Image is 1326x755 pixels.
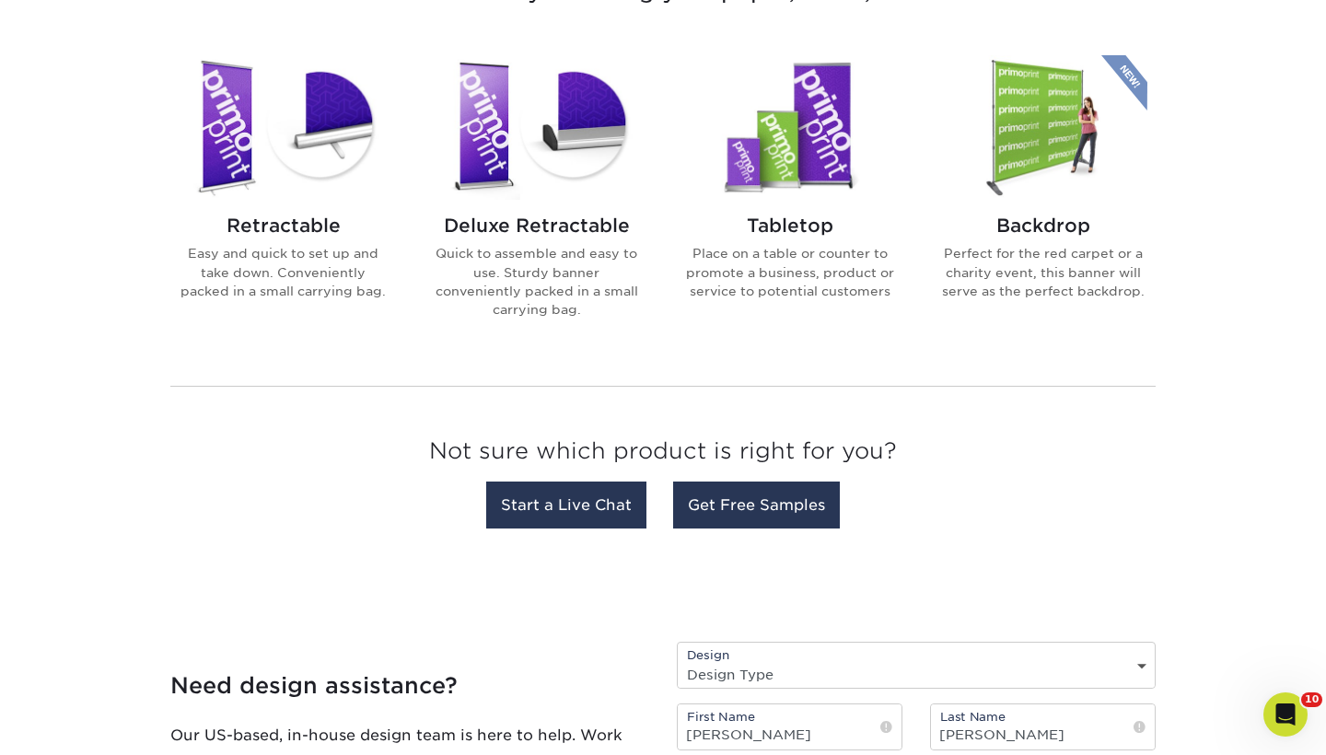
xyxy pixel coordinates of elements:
[432,215,641,237] h2: Deluxe Retractable
[179,244,388,300] p: Easy and quick to set up and take down. Conveniently packed in a small carrying bag.
[486,482,646,528] a: Start a Live Chat
[685,55,894,200] img: Tabletop Banner Stands
[938,244,1147,300] p: Perfect for the red carpet or a charity event, this banner will serve as the perfect backdrop.
[1263,692,1308,737] iframe: Intercom live chat
[685,215,894,237] h2: Tabletop
[685,55,894,348] a: Tabletop Banner Stands Tabletop Place on a table or counter to promote a business, product or ser...
[685,244,894,300] p: Place on a table or counter to promote a business, product or service to potential customers
[938,55,1147,348] a: Backdrop Banner Stands Backdrop Perfect for the red carpet or a charity event, this banner will s...
[179,55,388,200] img: Retractable Banner Stands
[938,215,1147,237] h2: Backdrop
[938,55,1147,200] img: Backdrop Banner Stands
[432,55,641,200] img: Deluxe Retractable Banner Stands
[179,215,388,237] h2: Retractable
[1101,55,1147,110] img: New Product
[432,244,641,319] p: Quick to assemble and easy to use. Sturdy banner conveniently packed in a small carrying bag.
[170,672,649,699] h4: Need design assistance?
[170,424,1156,487] h3: Not sure which product is right for you?
[673,482,840,528] a: Get Free Samples
[179,55,388,348] a: Retractable Banner Stands Retractable Easy and quick to set up and take down. Conveniently packed...
[432,55,641,348] a: Deluxe Retractable Banner Stands Deluxe Retractable Quick to assemble and easy to use. Sturdy ban...
[1301,692,1322,707] span: 10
